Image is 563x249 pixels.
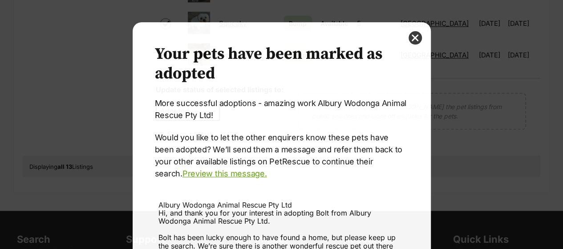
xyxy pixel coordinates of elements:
[155,97,409,121] p: More successful adoptions - amazing work Albury Wodonga Animal Rescue Pty Ltd!
[155,45,409,84] h2: Your pets have been marked as adopted
[158,200,292,209] span: Albury Wodonga Animal Rescue Pty Ltd
[182,169,267,178] a: Preview this message.
[155,131,409,180] p: Would you like to let the other enquirers know these pets have been adopted? We’ll send them a me...
[409,31,422,45] button: close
